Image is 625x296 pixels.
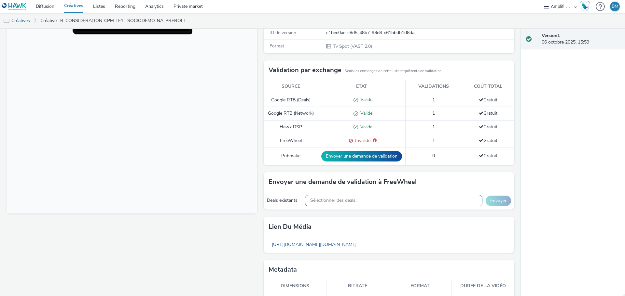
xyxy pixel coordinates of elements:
[270,43,284,49] span: Format
[264,148,318,165] td: Pubmatic
[264,80,318,93] th: Source
[333,43,372,49] span: Tv Spot (VAST 2.0)
[326,279,389,293] th: Bitrate
[479,110,497,116] span: Gratuit
[326,30,514,36] div: c1bee0ae-c8d5-48b7-98e8-c61bbdb1d8da
[462,80,514,93] th: Coût total
[269,65,341,75] h3: Validation par exchange
[612,2,618,11] div: BM
[3,18,10,24] img: tv
[479,137,497,144] span: Gratuit
[269,177,417,187] h3: Envoyer une demande de validation à FreeWheel
[580,1,592,12] a: Hawk Academy
[264,279,326,293] th: Dimensions
[432,153,435,159] span: 0
[269,222,312,232] h3: Lien du média
[267,197,302,204] div: Deals existants
[432,137,435,144] span: 1
[432,124,435,130] span: 1
[269,238,360,251] a: [URL][DOMAIN_NAME][DOMAIN_NAME]
[580,1,590,12] img: Hawk Academy
[2,3,27,11] img: undefined Logo
[389,279,452,293] th: Format
[264,134,318,148] td: FreeWheel
[479,124,497,130] span: Gratuit
[358,97,372,103] span: Valide
[479,153,497,159] span: Gratuit
[269,265,297,275] h3: Metadata
[264,107,318,121] td: Google RTB (Network)
[358,124,372,130] span: Valide
[345,69,441,74] small: Seuls les exchanges de cette liste requièrent une validation
[318,80,406,93] th: Etat
[321,151,402,161] button: Envoyer une demande de validation
[353,137,370,144] span: Invalide
[310,198,358,203] span: Sélectionner des deals...
[486,196,511,206] button: Envoyer
[432,110,435,116] span: 1
[432,97,435,103] span: 1
[37,13,193,29] a: Créative : R-CONSIDERATION-CPM-TF1--SOCIODEMO-NA-PREROLL-1x1-TV-15s_W41_V1_$430141713$
[452,279,515,293] th: Durée de la vidéo
[264,93,318,107] td: Google RTB (Deals)
[358,110,372,116] span: Valide
[479,97,497,103] span: Gratuit
[542,32,620,46] div: 06 octobre 2025, 15:59
[542,32,560,39] strong: Version 1
[264,121,318,134] td: Hawk DSP
[270,30,296,36] span: ID de version
[406,80,462,93] th: Validations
